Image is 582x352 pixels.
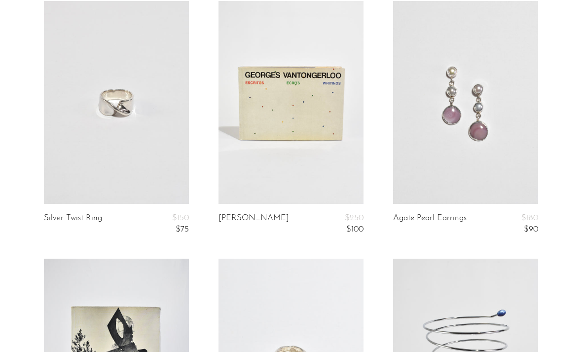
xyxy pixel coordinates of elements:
a: Agate Pearl Earrings [393,214,467,234]
span: $75 [176,225,189,234]
span: $100 [346,225,364,234]
span: $250 [345,214,364,222]
a: [PERSON_NAME] [218,214,289,234]
a: Silver Twist Ring [44,214,102,234]
span: $150 [172,214,189,222]
span: $90 [524,225,538,234]
span: $180 [521,214,538,222]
